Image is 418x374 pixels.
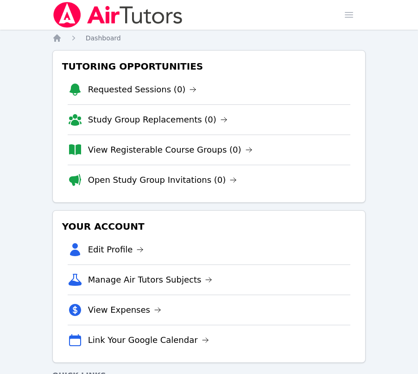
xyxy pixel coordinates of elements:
[88,113,228,126] a: Study Group Replacements (0)
[88,143,253,156] a: View Registerable Course Groups (0)
[88,334,209,347] a: Link Your Google Calendar
[52,33,366,43] nav: Breadcrumb
[60,218,358,235] h3: Your Account
[86,34,121,42] span: Dashboard
[52,2,184,28] img: Air Tutors
[86,33,121,43] a: Dashboard
[88,174,237,187] a: Open Study Group Invitations (0)
[60,58,358,75] h3: Tutoring Opportunities
[88,243,144,256] a: Edit Profile
[88,273,213,286] a: Manage Air Tutors Subjects
[88,83,197,96] a: Requested Sessions (0)
[88,303,161,316] a: View Expenses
